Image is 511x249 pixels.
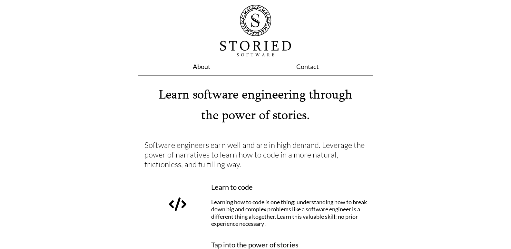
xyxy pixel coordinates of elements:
[296,62,319,70] a: Contact
[144,140,367,169] h2: Software engineers earn well and are in high demand. Leverage the power of narratives to learn ho...
[211,240,367,249] h3: Tap into the power of stories
[193,62,210,70] a: About
[211,198,367,227] p: Learning how to code is one thing; understanding how to break down big and complex problems like ...
[155,84,356,125] h1: Learn software engineering through the power of stories.
[211,183,367,191] h3: Learn to code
